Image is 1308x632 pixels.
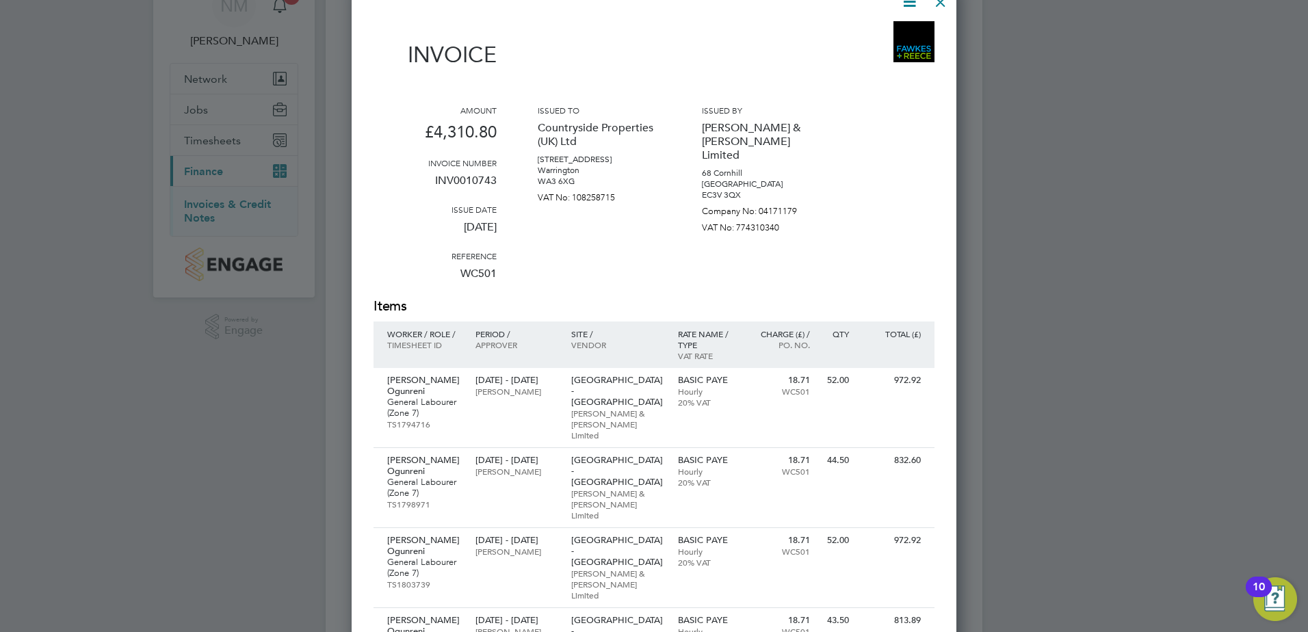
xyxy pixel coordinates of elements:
h3: Issued to [538,105,661,116]
p: 20% VAT [678,477,737,488]
p: Total (£) [863,328,921,339]
p: 18.71 [750,375,810,386]
p: 972.92 [863,535,921,546]
p: 20% VAT [678,397,737,408]
p: Po. No. [750,339,810,350]
img: bromak-logo-remittance.png [893,21,934,62]
p: [PERSON_NAME] [475,546,557,557]
p: Approver [475,339,557,350]
p: Hourly [678,466,737,477]
button: Open Resource Center, 10 new notifications [1253,577,1297,621]
p: VAT No: 774310340 [702,217,825,233]
p: [PERSON_NAME] & [PERSON_NAME] Limited [571,488,664,521]
p: [STREET_ADDRESS] [538,154,661,165]
p: 68 Cornhill [702,168,825,179]
p: General Labourer (Zone 7) [387,397,462,419]
p: BASIC PAYE [678,455,737,466]
p: 52.00 [824,535,849,546]
p: 52.00 [824,375,849,386]
h3: Issue date [374,204,497,215]
p: 44.50 [824,455,849,466]
p: TS1798971 [387,499,462,510]
p: TS1803739 [387,579,462,590]
p: [PERSON_NAME] & [PERSON_NAME] Limited [571,568,664,601]
p: 832.60 [863,455,921,466]
p: [GEOGRAPHIC_DATA] - [GEOGRAPHIC_DATA] [571,375,664,408]
p: Worker / Role / [387,328,462,339]
p: [PERSON_NAME] Ogunreni [387,535,462,557]
p: Rate name / type [678,328,737,350]
p: VAT No: 108258715 [538,187,661,203]
p: INV0010743 [374,168,497,204]
p: [PERSON_NAME] [475,386,557,397]
h1: Invoice [374,42,497,68]
p: [PERSON_NAME] [475,466,557,477]
p: [DATE] [374,215,497,250]
p: 813.89 [863,615,921,626]
p: TS1794716 [387,419,462,430]
p: [DATE] - [DATE] [475,375,557,386]
h3: Invoice number [374,157,497,168]
p: General Labourer (Zone 7) [387,557,462,579]
h3: Reference [374,250,497,261]
p: 20% VAT [678,557,737,568]
p: [PERSON_NAME] Ogunreni [387,455,462,477]
p: [GEOGRAPHIC_DATA] [702,179,825,189]
p: [GEOGRAPHIC_DATA] - [GEOGRAPHIC_DATA] [571,455,664,488]
p: 18.71 [750,535,810,546]
p: Charge (£) / [750,328,810,339]
p: Company No: 04171179 [702,200,825,217]
p: Site / [571,328,664,339]
p: 18.71 [750,455,810,466]
p: Timesheet ID [387,339,462,350]
p: [PERSON_NAME] & [PERSON_NAME] Limited [702,116,825,168]
p: £4,310.80 [374,116,497,157]
p: WC501 [374,261,497,297]
p: General Labourer (Zone 7) [387,477,462,499]
p: 18.71 [750,615,810,626]
p: [GEOGRAPHIC_DATA] - [GEOGRAPHIC_DATA] [571,535,664,568]
h3: Issued by [702,105,825,116]
p: BASIC PAYE [678,375,737,386]
p: Hourly [678,546,737,557]
p: Countryside Properties (UK) Ltd [538,116,661,154]
h3: Amount [374,105,497,116]
p: 43.50 [824,615,849,626]
p: [DATE] - [DATE] [475,455,557,466]
p: VAT rate [678,350,737,361]
p: BASIC PAYE [678,535,737,546]
p: Warrington [538,165,661,176]
p: BASIC PAYE [678,615,737,626]
p: WC501 [750,386,810,397]
p: [PERSON_NAME] Ogunreni [387,375,462,397]
p: [PERSON_NAME] & [PERSON_NAME] Limited [571,408,664,440]
p: [DATE] - [DATE] [475,615,557,626]
div: 10 [1253,587,1265,605]
p: WA3 6XG [538,176,661,187]
p: Vendor [571,339,664,350]
p: WC501 [750,466,810,477]
p: WC501 [750,546,810,557]
p: EC3V 3QX [702,189,825,200]
p: Period / [475,328,557,339]
p: QTY [824,328,849,339]
p: 972.92 [863,375,921,386]
p: Hourly [678,386,737,397]
p: [DATE] - [DATE] [475,535,557,546]
h2: Items [374,297,934,316]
